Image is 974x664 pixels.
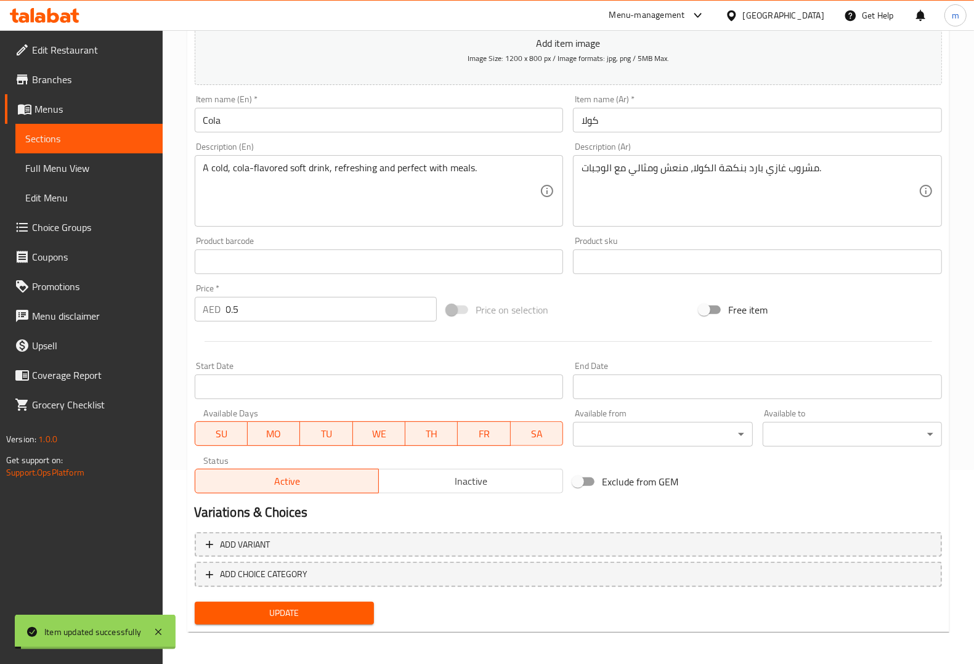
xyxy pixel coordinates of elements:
span: Sections [25,131,153,146]
span: Coverage Report [32,368,153,383]
input: Enter name Ar [573,108,942,132]
span: SU [200,425,243,443]
input: Enter name En [195,108,564,132]
span: SA [516,425,558,443]
span: Exclude from GEM [602,474,678,489]
a: Sections [15,124,163,153]
span: FR [463,425,505,443]
span: Price on selection [476,302,548,317]
span: TU [305,425,347,443]
span: 1.0.0 [38,431,57,447]
a: Promotions [5,272,163,301]
textarea: مشروب غازي بارد بنكهة الكولا، منعش ومثالي مع الوجبات. [582,162,919,221]
button: SU [195,421,248,446]
span: Promotions [32,279,153,294]
a: Choice Groups [5,213,163,242]
span: Version: [6,431,36,447]
button: Update [195,602,374,625]
input: Please enter price [226,297,437,322]
span: Edit Menu [25,190,153,205]
div: Item updated successfully [44,625,141,639]
span: Upsell [32,338,153,353]
span: Menus [34,102,153,116]
button: TH [405,421,458,446]
a: Menu disclaimer [5,301,163,331]
a: Menus [5,94,163,124]
span: Menu disclaimer [32,309,153,323]
span: WE [358,425,400,443]
p: AED [203,302,221,317]
span: Edit Restaurant [32,43,153,57]
a: Grocery Checklist [5,390,163,419]
button: WE [353,421,405,446]
span: Coupons [32,249,153,264]
span: Image Size: 1200 x 800 px / Image formats: jpg, png / 5MB Max. [468,51,669,65]
button: Active [195,469,379,493]
span: Grocery Checklist [32,397,153,412]
span: Active [200,472,375,490]
a: Edit Restaurant [5,35,163,65]
div: Menu-management [609,8,685,23]
span: TH [410,425,453,443]
span: ADD CHOICE CATEGORY [221,567,308,582]
button: TU [300,421,352,446]
button: SA [511,421,563,446]
button: MO [248,421,300,446]
a: Upsell [5,331,163,360]
span: Full Menu View [25,161,153,176]
a: Support.OpsPlatform [6,464,84,480]
a: Full Menu View [15,153,163,183]
input: Please enter product barcode [195,249,564,274]
button: Add variant [195,532,942,557]
button: ADD CHOICE CATEGORY [195,562,942,587]
a: Coupons [5,242,163,272]
button: FR [458,421,510,446]
a: Coverage Report [5,360,163,390]
a: Edit Menu [15,183,163,213]
textarea: A cold, cola-flavored soft drink, refreshing and perfect with meals. [203,162,540,221]
p: Add item image [214,36,923,51]
button: Inactive [378,469,563,493]
div: [GEOGRAPHIC_DATA] [743,9,824,22]
span: Choice Groups [32,220,153,235]
span: Branches [32,72,153,87]
span: Add variant [221,537,270,553]
span: Inactive [384,472,558,490]
div: ​ [573,422,752,447]
input: Please enter product sku [573,249,942,274]
a: Branches [5,65,163,94]
span: MO [253,425,295,443]
span: Free item [728,302,768,317]
div: ​ [763,422,942,447]
span: Get support on: [6,452,63,468]
h2: Variations & Choices [195,503,942,522]
span: Update [205,605,364,621]
span: m [952,9,959,22]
